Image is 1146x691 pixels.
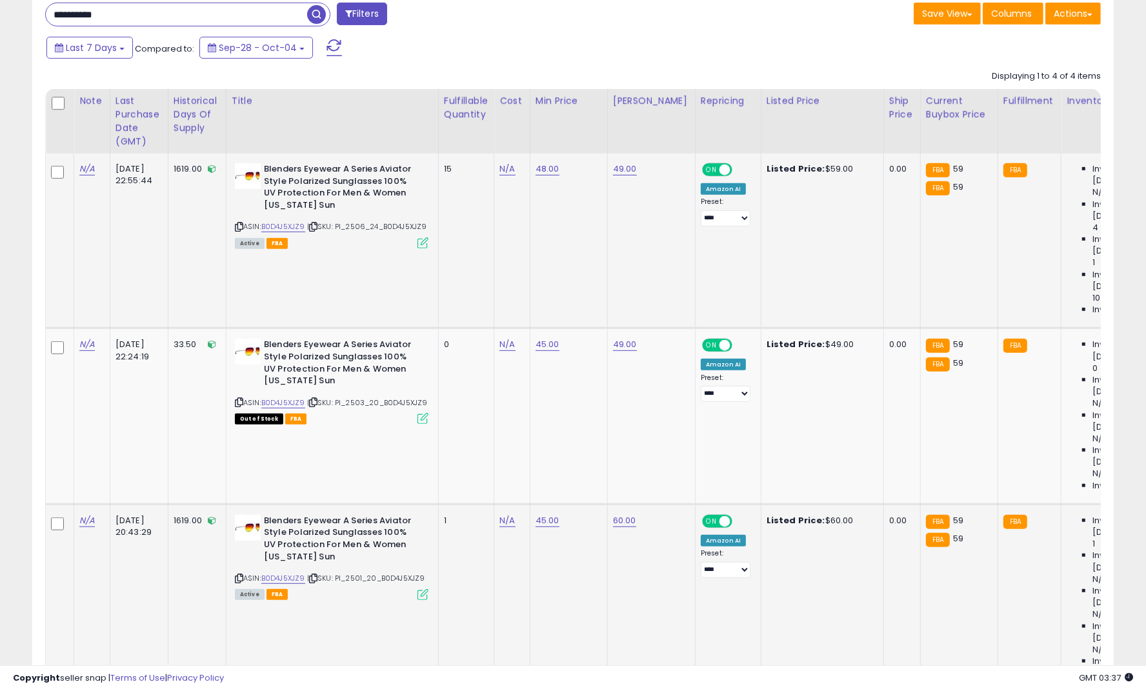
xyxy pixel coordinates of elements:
div: [DATE] 20:43:29 [116,515,158,538]
span: 59 [953,181,963,193]
div: Amazon AI [701,359,746,370]
span: 59 [953,532,963,545]
span: 59 [953,163,963,175]
div: [PERSON_NAME] [613,94,690,108]
a: N/A [79,514,95,527]
div: Fulfillment [1003,94,1056,108]
div: Preset: [701,549,751,578]
button: Save View [914,3,981,25]
span: 1 [1092,538,1095,550]
a: 48.00 [536,163,559,175]
span: N/A [1092,397,1108,409]
div: seller snap | | [13,672,224,685]
span: OFF [730,165,751,175]
span: | SKU: PI_2501_20_B0D4J5XJZ9 [307,573,425,583]
div: ASIN: [235,515,428,599]
small: FBA [926,357,950,372]
div: 1619.00 [174,515,216,526]
div: 1 [444,515,484,526]
small: FBA [1003,163,1027,177]
div: Cost [499,94,525,108]
span: FBA [266,589,288,600]
span: | SKU: PI_2503_20_B0D4J5XJZ9 [307,397,428,408]
div: 0.00 [889,163,910,175]
a: B0D4J5XJZ9 [261,573,305,584]
span: N/A [1092,433,1108,445]
div: Amazon AI [701,535,746,546]
small: FBA [1003,515,1027,529]
div: [DATE] 22:24:19 [116,339,158,362]
span: FBA [285,414,307,425]
span: ON [703,165,719,175]
a: N/A [499,338,515,351]
span: N/A [1092,608,1108,620]
span: Columns [991,7,1032,20]
div: Last Purchase Date (GMT) [116,94,163,148]
button: Last 7 Days [46,37,133,59]
div: 0.00 [889,339,910,350]
span: 0 [1092,363,1098,374]
div: Note [79,94,105,108]
button: Sep-28 - Oct-04 [199,37,313,59]
span: Last 7 Days [66,41,117,54]
div: Listed Price [767,94,878,108]
span: | SKU: PI_2506_24_B0D4J5XJZ9 [307,221,427,232]
span: 1 [1092,257,1095,268]
a: N/A [79,163,95,175]
small: FBA [926,515,950,529]
div: $60.00 [767,515,874,526]
span: OFF [730,516,751,526]
small: FBA [926,533,950,547]
a: N/A [499,514,515,527]
a: B0D4J5XJZ9 [261,397,305,408]
div: 15 [444,163,484,175]
span: All listings currently available for purchase on Amazon [235,238,265,249]
div: Preset: [701,197,751,226]
span: N/A [1092,186,1108,198]
small: FBA [926,163,950,177]
div: ASIN: [235,163,428,247]
div: Amazon AI [701,183,746,195]
div: Historical Days Of Supply [174,94,221,135]
span: 2025-10-13 03:37 GMT [1079,672,1133,684]
a: N/A [499,163,515,175]
span: All listings currently available for purchase on Amazon [235,589,265,600]
button: Actions [1045,3,1101,25]
a: 49.00 [613,163,637,175]
span: Compared to: [135,43,194,55]
div: Fulfillable Quantity [444,94,488,121]
a: Privacy Policy [167,672,224,684]
span: 10 [1092,292,1100,304]
img: 318-a7UnnnL._SL40_.jpg [235,515,261,541]
div: Ship Price [889,94,915,121]
div: 0 [444,339,484,350]
img: 318-a7UnnnL._SL40_.jpg [235,163,261,189]
div: ASIN: [235,339,428,423]
div: 33.50 [174,339,216,350]
a: 49.00 [613,338,637,351]
strong: Copyright [13,672,60,684]
a: Terms of Use [110,672,165,684]
a: 45.00 [536,338,559,351]
b: Listed Price: [767,338,825,350]
b: Listed Price: [767,163,825,175]
a: N/A [79,338,95,351]
span: 59 [953,514,963,526]
button: Columns [983,3,1043,25]
button: Filters [337,3,387,25]
div: Displaying 1 to 4 of 4 items [992,70,1101,83]
b: Blenders Eyewear A Series Aviator Style Polarized Sunglasses 100% UV Protection For Men & Women [... [264,515,421,566]
a: 45.00 [536,514,559,527]
small: FBA [1003,339,1027,353]
span: N/A [1092,574,1108,585]
div: 1619.00 [174,163,216,175]
span: 4 [1092,222,1098,234]
div: Repricing [701,94,756,108]
small: FBA [926,339,950,353]
span: FBA [266,238,288,249]
span: 59 [953,357,963,369]
b: Blenders Eyewear A Series Aviator Style Polarized Sunglasses 100% UV Protection For Men & Women [... [264,339,421,390]
span: ON [703,340,719,351]
div: Preset: [701,374,751,403]
span: 59 [953,338,963,350]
